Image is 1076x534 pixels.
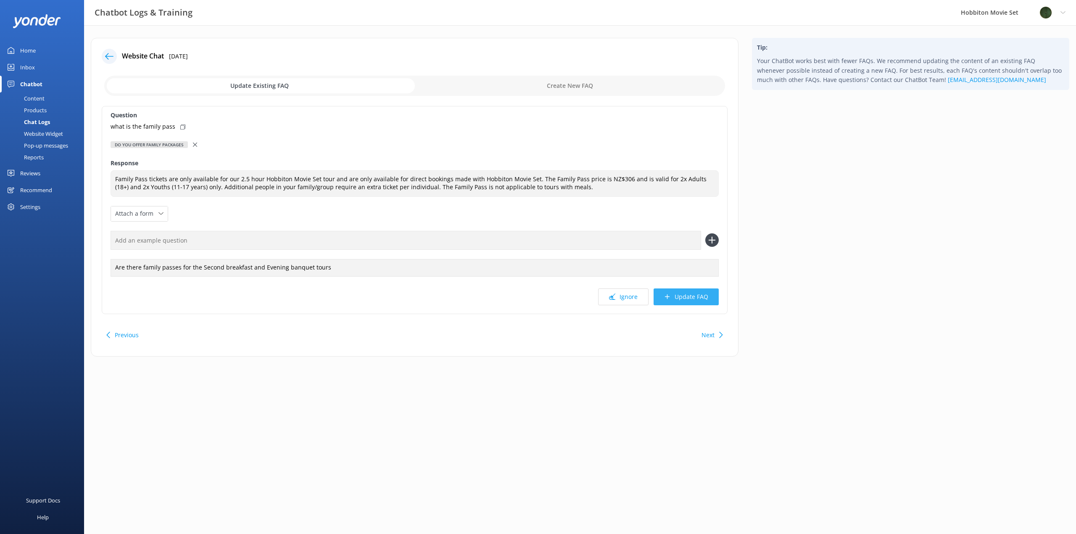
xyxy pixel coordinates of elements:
[5,140,68,151] div: Pop-up messages
[26,492,60,509] div: Support Docs
[111,159,719,168] label: Response
[702,327,715,344] button: Next
[5,104,84,116] a: Products
[1039,6,1052,19] img: 34-1720495293.png
[20,182,52,198] div: Recommend
[115,209,158,218] span: Attach a form
[598,288,649,305] button: Ignore
[5,128,84,140] a: Website Widget
[37,509,49,526] div: Help
[5,116,50,128] div: Chat Logs
[115,327,139,344] button: Previous
[757,43,1064,52] h4: Tip:
[111,259,719,277] div: Are there family passes for the Second breakfast and Evening banquet tours
[20,198,40,215] div: Settings
[5,140,84,151] a: Pop-up messages
[5,104,47,116] div: Products
[111,231,701,250] input: Add an example question
[111,111,719,120] label: Question
[20,59,35,76] div: Inbox
[20,42,36,59] div: Home
[111,122,175,131] p: what is the family pass
[948,76,1046,84] a: [EMAIL_ADDRESS][DOMAIN_NAME]
[13,14,61,28] img: yonder-white-logo.png
[5,93,84,104] a: Content
[111,170,719,197] textarea: Family Pass tickets are only available for our 2.5 hour Hobbiton Movie Set tour and are only avai...
[5,151,84,163] a: Reports
[20,165,40,182] div: Reviews
[5,151,44,163] div: Reports
[122,51,164,62] h4: Website Chat
[95,6,193,19] h3: Chatbot Logs & Training
[20,76,42,93] div: Chatbot
[169,52,188,61] p: [DATE]
[5,116,84,128] a: Chat Logs
[757,56,1064,85] p: Your ChatBot works best with fewer FAQs. We recommend updating the content of an existing FAQ whe...
[111,141,188,148] div: Do you offer family packages
[654,288,719,305] button: Update FAQ
[5,93,45,104] div: Content
[5,128,63,140] div: Website Widget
